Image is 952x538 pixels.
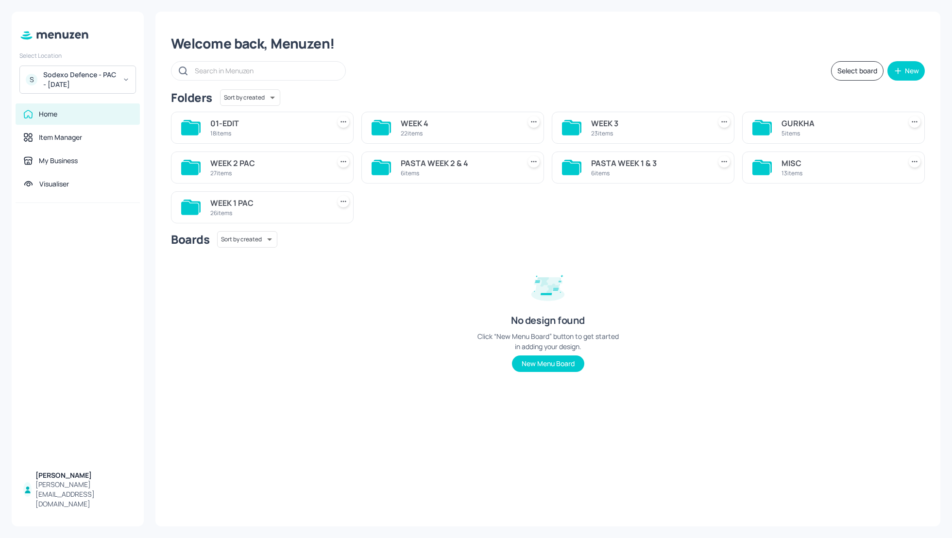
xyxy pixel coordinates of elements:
div: 18 items [210,129,326,137]
div: WEEK 2 PAC [210,157,326,169]
div: 22 items [401,129,516,137]
div: 6 items [591,169,707,177]
div: Select Location [19,51,136,60]
div: WEEK 3 [591,118,707,129]
div: [PERSON_NAME] [35,471,132,480]
div: New [905,67,919,74]
div: Boards [171,232,209,247]
div: WEEK 4 [401,118,516,129]
img: design-empty [524,261,572,310]
div: 27 items [210,169,326,177]
div: 23 items [591,129,707,137]
div: WEEK 1 PAC [210,197,326,209]
input: Search in Menuzen [195,64,336,78]
button: Select board [831,61,884,81]
div: My Business [39,156,78,166]
div: Click “New Menu Board” button to get started in adding your design. [475,331,621,352]
div: Home [39,109,57,119]
div: 6 items [401,169,516,177]
div: Sort by created [220,88,280,107]
div: 5 items [782,129,897,137]
div: Visualiser [39,179,69,189]
div: 26 items [210,209,326,217]
div: PASTA WEEK 2 & 4 [401,157,516,169]
div: MISC [782,157,897,169]
div: PASTA WEEK 1 & 3 [591,157,707,169]
div: 13 items [782,169,897,177]
div: Item Manager [39,133,82,142]
div: S [26,74,37,85]
div: 01-EDIT [210,118,326,129]
div: GURKHA [782,118,897,129]
div: Folders [171,90,212,105]
div: No design found [511,314,585,327]
div: Welcome back, Menuzen! [171,35,925,52]
button: New Menu Board [512,355,584,372]
div: [PERSON_NAME][EMAIL_ADDRESS][DOMAIN_NAME] [35,480,132,509]
button: New [887,61,925,81]
div: Sort by created [217,230,277,249]
div: Sodexo Defence - PAC - [DATE] [43,70,117,89]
